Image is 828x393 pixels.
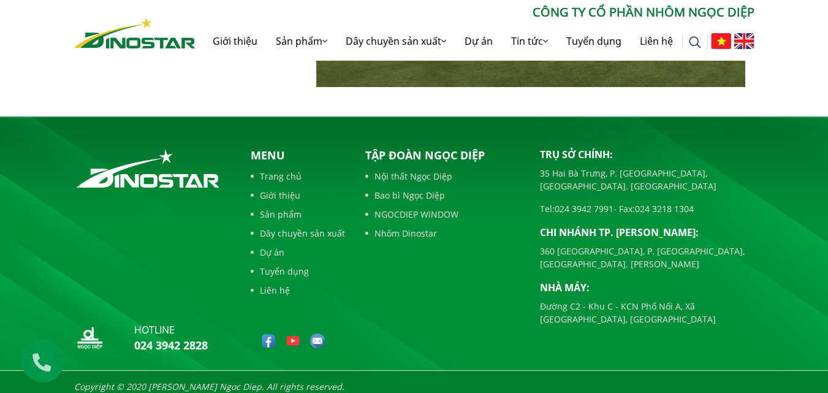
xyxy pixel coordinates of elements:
p: Trụ sở chính: [540,147,754,162]
p: Tel: - Fax: [540,202,754,215]
a: 024 3218 1304 [635,203,694,215]
a: Dây chuyền sản xuất [336,21,455,61]
a: Liên hệ [631,21,682,61]
a: Nội thất Ngọc Diệp [365,170,522,183]
a: Liên hệ [251,284,345,297]
p: Menu [251,147,345,164]
p: CÔNG TY CỔ PHẦN NHÔM NGỌC DIỆP [196,3,754,21]
img: Tiếng Việt [711,33,731,49]
a: Bao bì Ngọc Diệp [365,189,522,202]
img: Nhôm Dinostar [74,18,196,48]
a: Nhôm Dinostar [74,15,196,48]
p: hotline [134,322,208,337]
a: Trang chủ [251,170,345,183]
img: search [689,36,701,48]
img: English [734,33,754,49]
p: 35 Hai Bà Trưng, P. [GEOGRAPHIC_DATA], [GEOGRAPHIC_DATA]. [GEOGRAPHIC_DATA] [540,167,754,193]
a: Tuyển dụng [251,265,345,278]
p: 360 [GEOGRAPHIC_DATA], P. [GEOGRAPHIC_DATA], [GEOGRAPHIC_DATA]. [PERSON_NAME] [540,245,754,270]
p: Đường C2 - Khu C - KCN Phố Nối A, Xã [GEOGRAPHIC_DATA], [GEOGRAPHIC_DATA] [540,300,754,326]
a: Dự án [455,21,502,61]
a: Dây chuyền sản xuất [251,227,345,240]
a: 024 3942 7991 [555,203,613,215]
a: Giới thiệu [251,189,345,202]
a: Sản phẩm [251,208,345,221]
p: Tập đoàn Ngọc Diệp [365,147,522,164]
a: Tin tức [502,21,557,61]
a: Tuyển dụng [557,21,631,61]
a: Giới thiệu [203,21,267,61]
a: 024 3942 2828 [134,338,208,353]
a: NGOCDIEP WINDOW [365,208,522,221]
i: Copyright © 2020 [PERSON_NAME] Ngoc Diep. All rights reserved. [74,381,344,392]
p: Nhà máy: [540,280,754,295]
p: Chi nhánh TP. [PERSON_NAME]: [540,225,754,240]
a: Nhôm Dinostar [365,227,522,240]
a: Sản phẩm [267,21,336,61]
a: Dự án [251,246,345,259]
img: logo_footer [74,147,222,190]
img: logo_nd_footer [74,322,105,353]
